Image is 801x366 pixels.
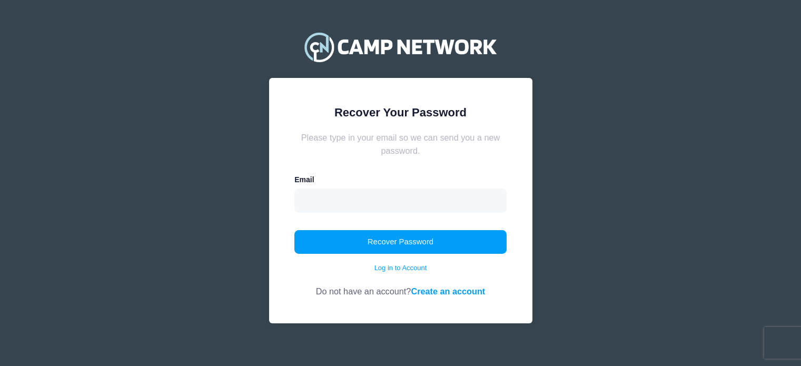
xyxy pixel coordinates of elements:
img: Camp Network [300,26,501,68]
div: Recover Your Password [294,104,507,121]
label: Email [294,174,314,185]
div: Please type in your email so we can send you a new password. [294,131,507,157]
div: Do not have an account? [294,273,507,298]
a: Log in to Account [374,263,427,273]
a: Create an account [411,286,485,296]
button: Recover Password [294,230,507,254]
